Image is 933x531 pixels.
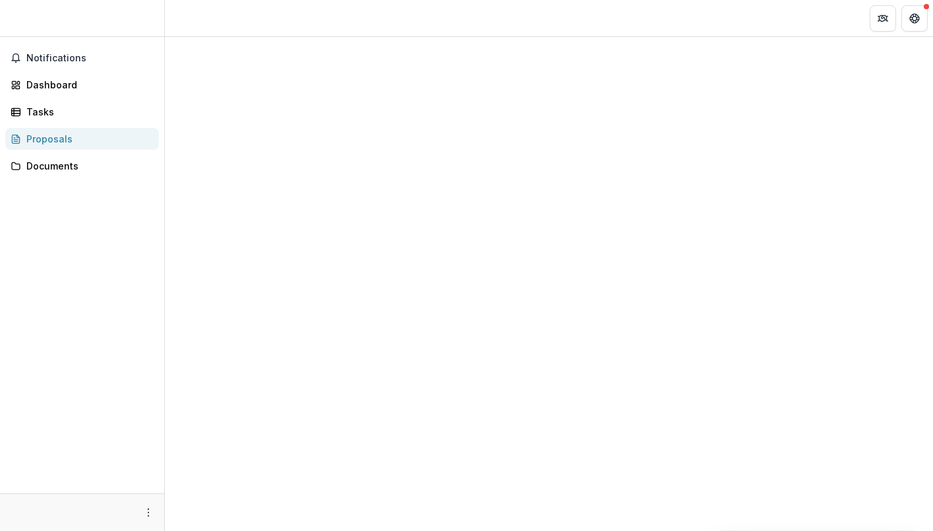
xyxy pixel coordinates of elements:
[5,128,159,150] a: Proposals
[26,105,148,119] div: Tasks
[26,78,148,92] div: Dashboard
[5,47,159,69] button: Notifications
[5,155,159,177] a: Documents
[901,5,928,32] button: Get Help
[5,74,159,96] a: Dashboard
[870,5,896,32] button: Partners
[140,505,156,520] button: More
[26,53,154,64] span: Notifications
[26,132,148,146] div: Proposals
[26,159,148,173] div: Documents
[5,101,159,123] a: Tasks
